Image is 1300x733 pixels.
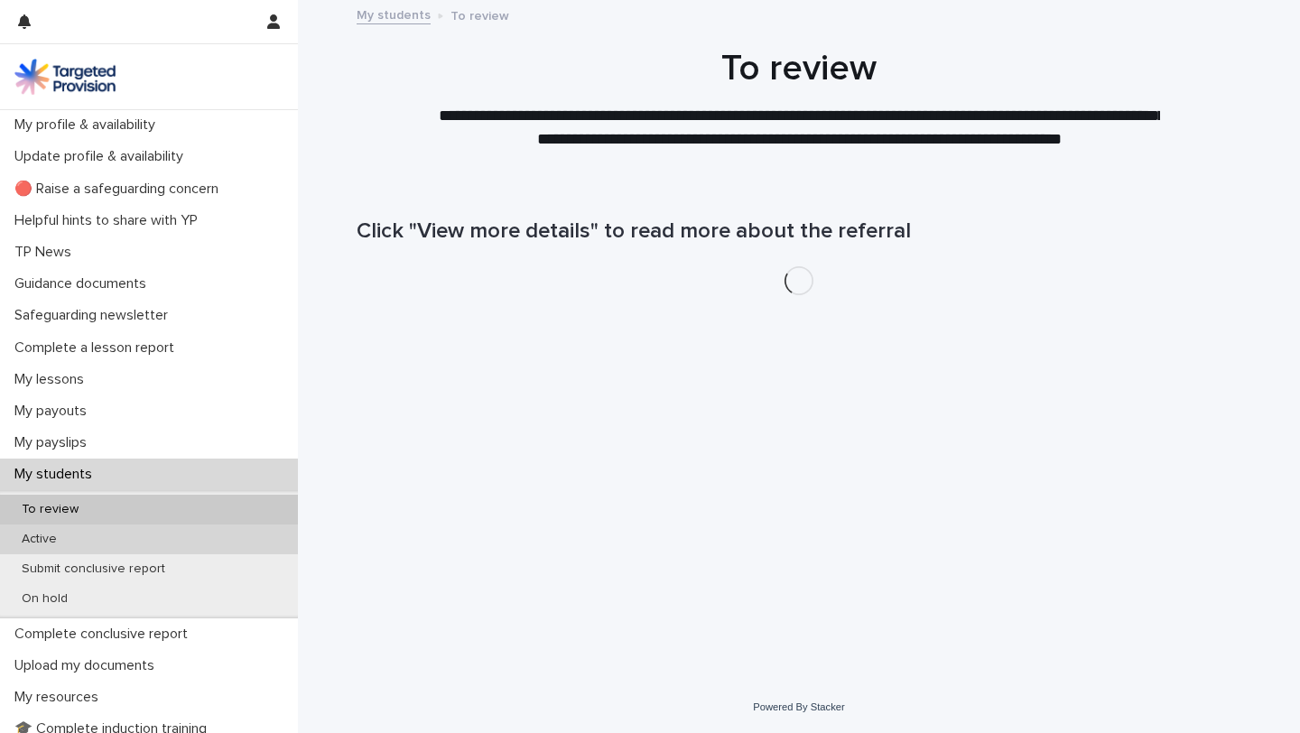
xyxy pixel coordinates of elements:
[7,532,71,547] p: Active
[753,701,844,712] a: Powered By Stacker
[7,148,198,165] p: Update profile & availability
[7,212,212,229] p: Helpful hints to share with YP
[7,657,169,674] p: Upload my documents
[7,626,202,643] p: Complete conclusive report
[357,47,1241,90] h1: To review
[7,371,98,388] p: My lessons
[7,591,82,607] p: On hold
[7,689,113,706] p: My resources
[450,5,509,24] p: To review
[7,181,233,198] p: 🔴 Raise a safeguarding concern
[14,59,116,95] img: M5nRWzHhSzIhMunXDL62
[7,244,86,261] p: TP News
[7,561,180,577] p: Submit conclusive report
[7,434,101,451] p: My payslips
[7,275,161,292] p: Guidance documents
[7,116,170,134] p: My profile & availability
[7,307,182,324] p: Safeguarding newsletter
[7,403,101,420] p: My payouts
[7,466,107,483] p: My students
[357,4,431,24] a: My students
[357,218,1241,245] h1: Click "View more details" to read more about the referral
[7,339,189,357] p: Complete a lesson report
[7,502,93,517] p: To review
